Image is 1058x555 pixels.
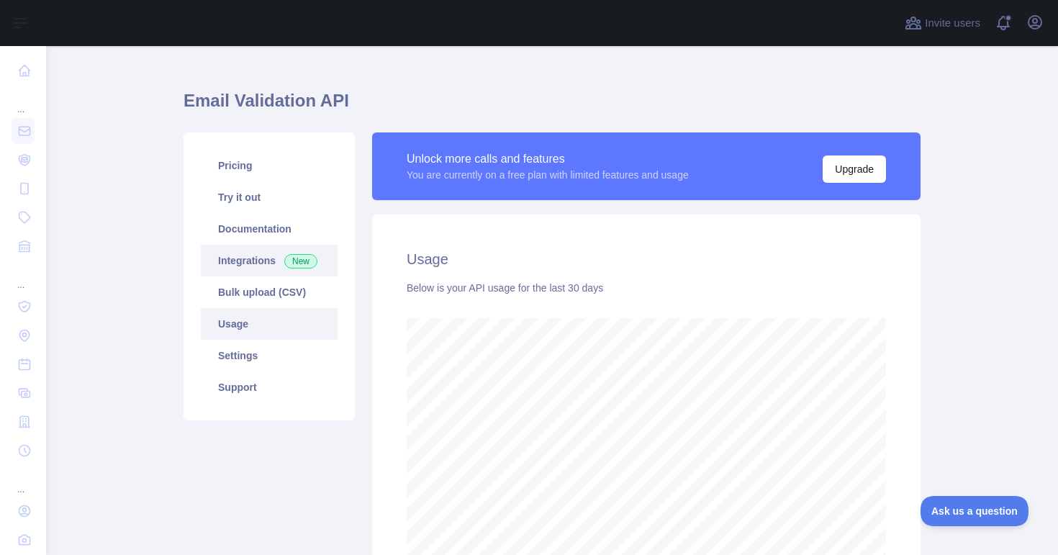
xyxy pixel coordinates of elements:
[407,150,689,168] div: Unlock more calls and features
[921,496,1029,526] iframe: Toggle Customer Support
[201,213,338,245] a: Documentation
[201,308,338,340] a: Usage
[12,86,35,115] div: ...
[902,12,983,35] button: Invite users
[184,89,921,124] h1: Email Validation API
[407,168,689,182] div: You are currently on a free plan with limited features and usage
[12,466,35,495] div: ...
[823,155,886,183] button: Upgrade
[407,281,886,295] div: Below is your API usage for the last 30 days
[12,262,35,291] div: ...
[201,371,338,403] a: Support
[284,254,317,269] span: New
[201,181,338,213] a: Try it out
[201,276,338,308] a: Bulk upload (CSV)
[925,15,980,32] span: Invite users
[201,340,338,371] a: Settings
[201,150,338,181] a: Pricing
[407,249,886,269] h2: Usage
[201,245,338,276] a: Integrations New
